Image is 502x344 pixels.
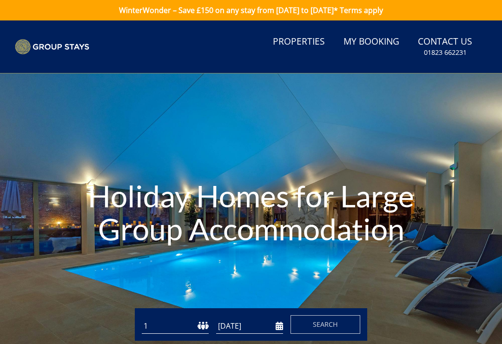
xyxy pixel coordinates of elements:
[15,39,89,55] img: Group Stays
[291,315,360,334] button: Search
[424,48,467,57] small: 01823 662231
[313,320,338,329] span: Search
[340,32,403,53] a: My Booking
[216,318,283,334] input: Arrival Date
[269,32,329,53] a: Properties
[414,32,476,62] a: Contact Us01823 662231
[75,161,427,265] h1: Holiday Homes for Large Group Accommodation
